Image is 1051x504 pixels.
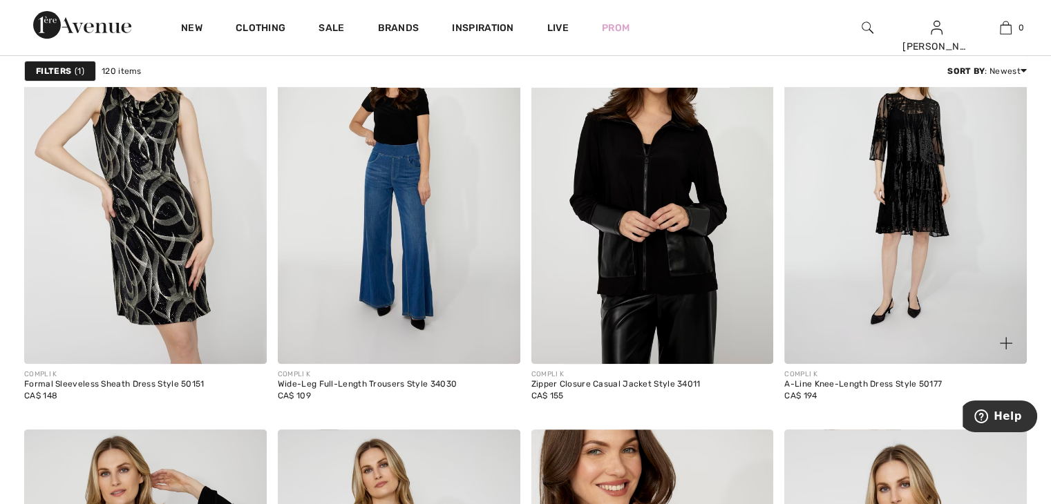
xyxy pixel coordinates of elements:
a: Sale [319,22,344,37]
a: Sign In [931,21,943,34]
img: search the website [862,19,873,36]
a: New [181,22,202,37]
a: 0 [972,19,1039,36]
span: CA$ 155 [531,391,564,400]
a: Brands [378,22,419,37]
span: CA$ 148 [24,391,57,400]
strong: Sort By [947,66,985,76]
img: Zipper Closure Casual Jacket Style 34011. As sample [531,1,774,364]
div: Formal Sleeveless Sheath Dress Style 50151 [24,380,205,389]
span: 1 [75,65,84,77]
span: 0 [1019,21,1024,34]
a: Live [547,21,569,35]
a: Clothing [236,22,285,37]
div: Wide-Leg Full-Length Trousers Style 34030 [278,380,457,389]
img: 1ère Avenue [33,11,131,39]
div: COMPLI K [531,369,701,380]
img: My Info [931,19,943,36]
div: : Newest [947,65,1027,77]
span: Inspiration [452,22,513,37]
div: [PERSON_NAME] [902,39,970,54]
div: A-Line Knee-Length Dress Style 50177 [784,380,942,389]
img: My Bag [1000,19,1012,36]
strong: Filters [36,65,71,77]
iframe: Opens a widget where you can find more information [963,400,1037,435]
img: Formal Sleeveless Sheath Dress Style 50151. As sample [24,1,267,364]
img: Wide-Leg Full-Length Trousers Style 34030. As sample [278,1,520,364]
div: COMPLI K [784,369,942,380]
div: COMPLI K [24,369,205,380]
span: CA$ 109 [278,391,311,400]
img: plus_v2.svg [1000,337,1012,349]
div: Zipper Closure Casual Jacket Style 34011 [531,380,701,389]
div: COMPLI K [278,369,457,380]
span: 120 items [102,65,142,77]
a: A-Line Knee-Length Dress Style 50177. As sample [784,1,1027,364]
a: Prom [602,21,629,35]
span: CA$ 194 [784,391,817,400]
